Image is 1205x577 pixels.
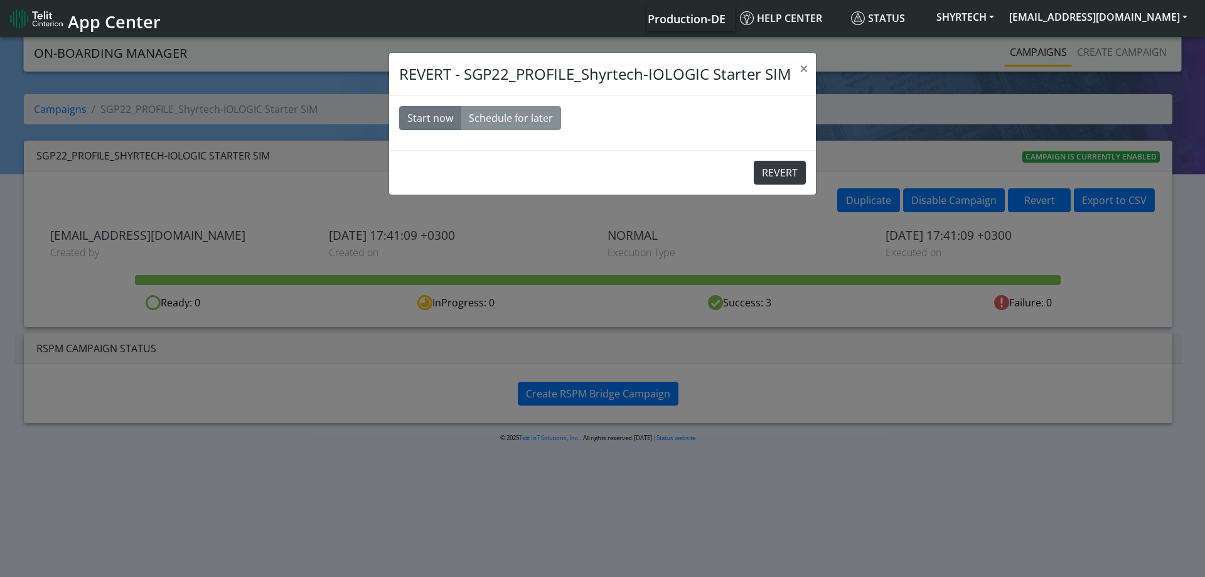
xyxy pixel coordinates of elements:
[929,6,1002,28] button: SHYRTECH
[851,11,865,25] img: status.svg
[740,11,754,25] img: knowledge.svg
[740,11,822,25] span: Help center
[851,11,905,25] span: Status
[399,63,807,85] h4: REVERT - SGP22_PROFILE_Shyrtech-IOLOGIC Starter SIM
[647,6,725,31] a: Your current platform instance
[68,10,161,33] span: App Center
[399,106,461,130] button: Start now
[10,9,63,29] img: logo-telit-cinterion-gw-new.png
[754,161,806,185] button: REVERT
[648,11,726,26] span: Production-DE
[461,106,561,130] button: Schedule for later
[1002,6,1195,28] button: [EMAIL_ADDRESS][DOMAIN_NAME]
[792,53,816,84] button: Close
[800,58,808,78] span: ×
[399,106,561,130] div: Basic example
